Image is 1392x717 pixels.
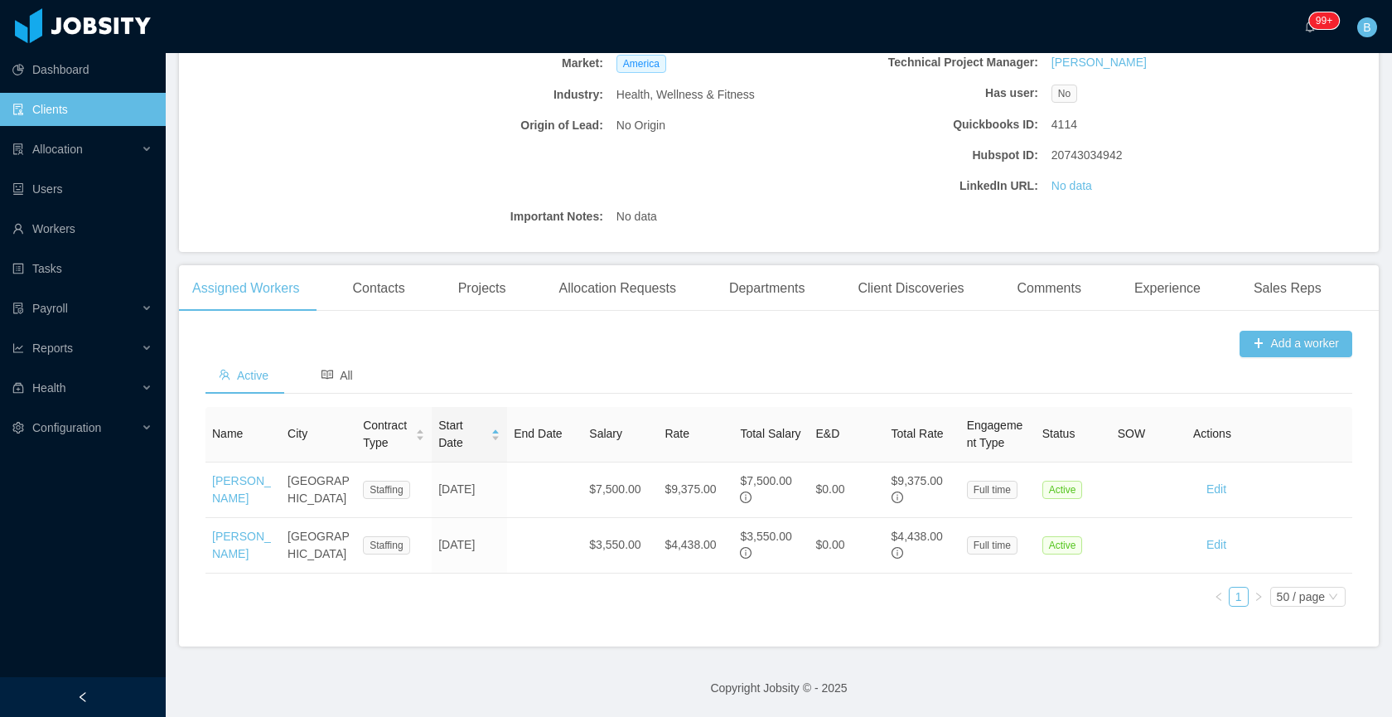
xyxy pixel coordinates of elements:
[321,369,333,380] i: icon: read
[1118,427,1145,440] span: SOW
[816,538,845,551] span: $0.00
[616,117,665,134] span: No Origin
[816,482,845,496] span: $0.00
[582,518,658,574] td: $3,550.00
[616,208,657,225] span: No data
[445,265,520,312] div: Projects
[399,86,603,104] b: Industry:
[740,492,752,503] span: info-circle
[740,530,791,543] span: $3,550.00
[12,252,152,285] a: icon: profileTasks
[32,143,83,156] span: Allocation
[1051,177,1092,195] a: No data
[491,428,500,433] i: icon: caret-up
[399,117,603,134] b: Origin of Lead:
[491,427,500,438] div: Sort
[32,421,101,434] span: Configuration
[166,660,1392,717] footer: Copyright Jobsity © - 2025
[892,547,903,559] span: info-circle
[416,428,425,433] i: icon: caret-up
[834,147,1038,164] b: Hubspot ID:
[1206,482,1226,496] a: Edit
[545,265,689,312] div: Allocation Requests
[514,427,562,440] span: End Date
[12,93,152,126] a: icon: auditClients
[1209,587,1229,607] li: Previous Page
[1051,116,1077,133] span: 4114
[340,265,418,312] div: Contacts
[892,474,943,487] span: $9,375.00
[658,463,733,518] td: $9,375.00
[1254,592,1264,602] i: icon: right
[281,518,356,574] td: [GEOGRAPHIC_DATA]
[1229,587,1249,607] li: 1
[288,427,307,440] span: City
[12,172,152,206] a: icon: robotUsers
[1193,427,1231,440] span: Actions
[321,369,353,382] span: All
[1193,532,1240,559] button: Edit
[32,342,73,355] span: Reports
[1214,592,1224,602] i: icon: left
[1328,592,1338,603] i: icon: down
[740,474,791,487] span: $7,500.00
[834,116,1038,133] b: Quickbooks ID:
[432,518,507,574] td: [DATE]
[212,474,271,505] a: [PERSON_NAME]
[1051,147,1123,164] span: 20743034942
[491,434,500,438] i: icon: caret-down
[967,481,1017,499] span: Full time
[432,463,507,518] td: [DATE]
[212,530,271,560] a: [PERSON_NAME]
[967,419,1023,449] span: Engagement Type
[281,463,356,518] td: [GEOGRAPHIC_DATA]
[834,85,1038,102] b: Has user:
[892,427,944,440] span: Total Rate
[967,536,1017,555] span: Full time
[12,143,24,155] i: icon: solution
[416,434,425,438] i: icon: caret-down
[12,53,152,86] a: icon: pie-chartDashboard
[665,427,689,440] span: Rate
[740,427,800,440] span: Total Salary
[1121,265,1214,312] div: Experience
[363,481,409,499] span: Staffing
[844,265,977,312] div: Client Discoveries
[399,55,603,72] b: Market:
[399,208,603,225] b: Important Notes:
[32,381,65,395] span: Health
[12,212,152,245] a: icon: userWorkers
[1193,477,1240,503] button: Edit
[1304,21,1316,32] i: icon: bell
[582,463,658,518] td: $7,500.00
[589,427,622,440] span: Salary
[1004,265,1095,312] div: Comments
[212,427,243,440] span: Name
[12,422,24,434] i: icon: setting
[32,302,68,315] span: Payroll
[616,55,666,73] span: America
[1309,12,1339,29] sup: 245
[179,265,313,312] div: Assigned Workers
[12,303,24,314] i: icon: file-protect
[1051,54,1147,71] a: [PERSON_NAME]
[892,530,943,543] span: $4,438.00
[415,427,425,438] div: Sort
[12,342,24,354] i: icon: line-chart
[1051,85,1077,103] span: No
[363,536,409,555] span: Staffing
[658,518,733,574] td: $4,438.00
[1230,588,1248,606] a: 1
[1249,587,1269,607] li: Next Page
[1277,588,1325,606] div: 50 / page
[816,427,840,440] span: E&D
[438,417,484,452] span: Start Date
[1240,265,1335,312] div: Sales Reps
[1042,481,1083,499] span: Active
[1363,17,1370,37] span: B
[12,382,24,394] i: icon: medicine-box
[892,492,903,503] span: info-circle
[1206,538,1226,551] a: Edit
[834,177,1038,195] b: LinkedIn URL:
[740,547,752,559] span: info-circle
